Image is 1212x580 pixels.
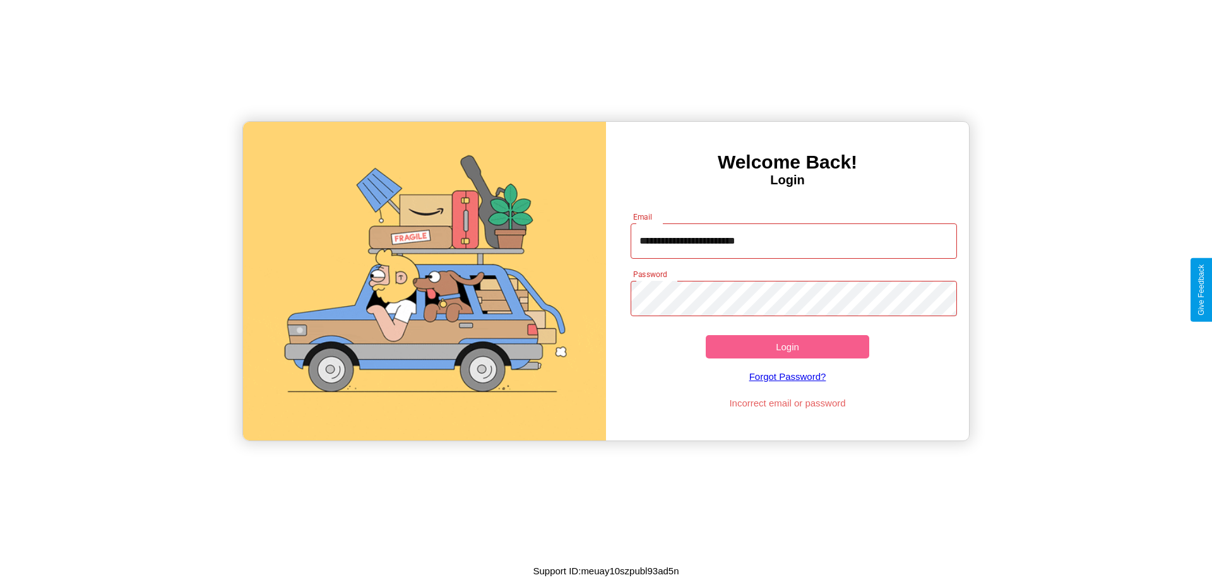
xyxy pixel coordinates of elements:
h3: Welcome Back! [606,151,969,173]
label: Password [633,269,667,280]
p: Support ID: meuay10szpubl93ad5n [533,562,679,579]
label: Email [633,211,653,222]
img: gif [243,122,606,441]
button: Login [706,335,869,358]
h4: Login [606,173,969,187]
div: Give Feedback [1197,264,1206,316]
p: Incorrect email or password [624,394,951,411]
a: Forgot Password? [624,358,951,394]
